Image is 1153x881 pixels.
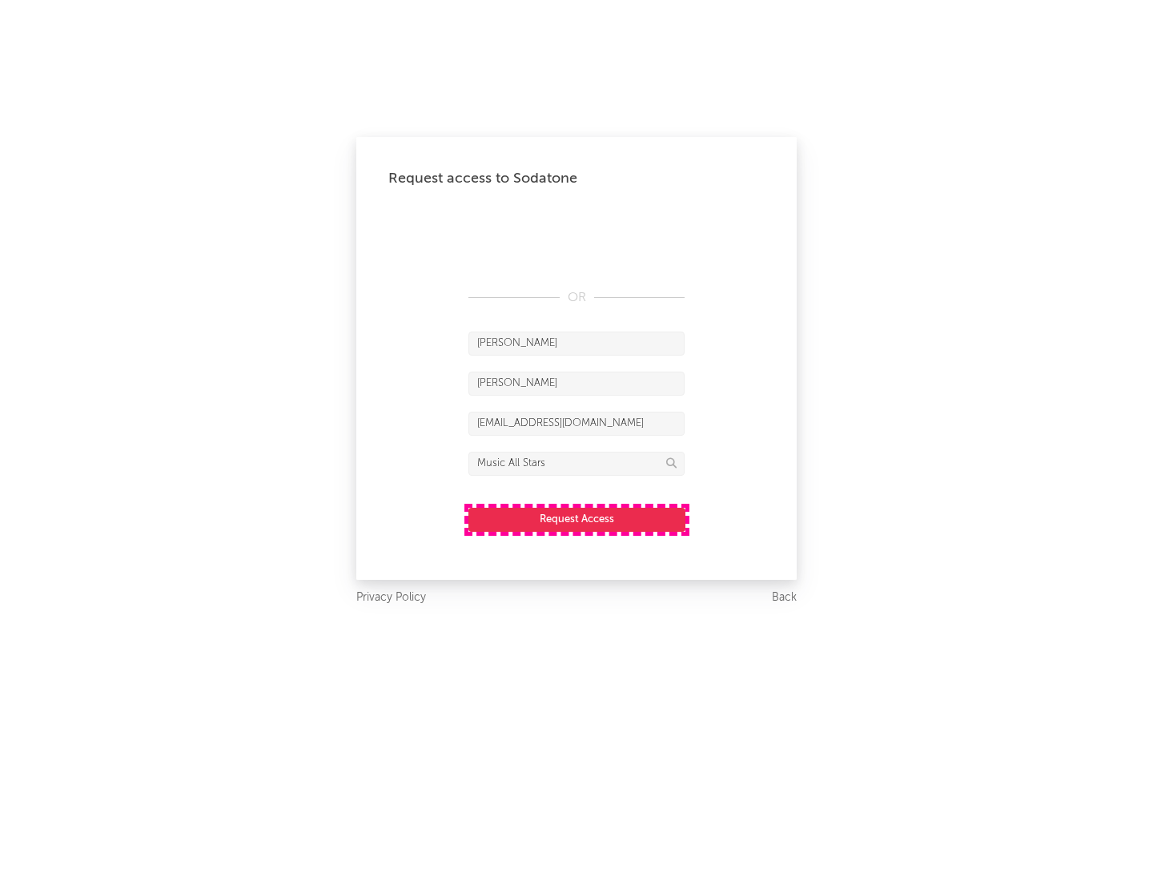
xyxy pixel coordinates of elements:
div: OR [468,288,685,308]
input: First Name [468,332,685,356]
a: Back [772,588,797,608]
input: Email [468,412,685,436]
a: Privacy Policy [356,588,426,608]
input: Division [468,452,685,476]
input: Last Name [468,372,685,396]
div: Request access to Sodatone [388,169,765,188]
button: Request Access [468,508,685,532]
